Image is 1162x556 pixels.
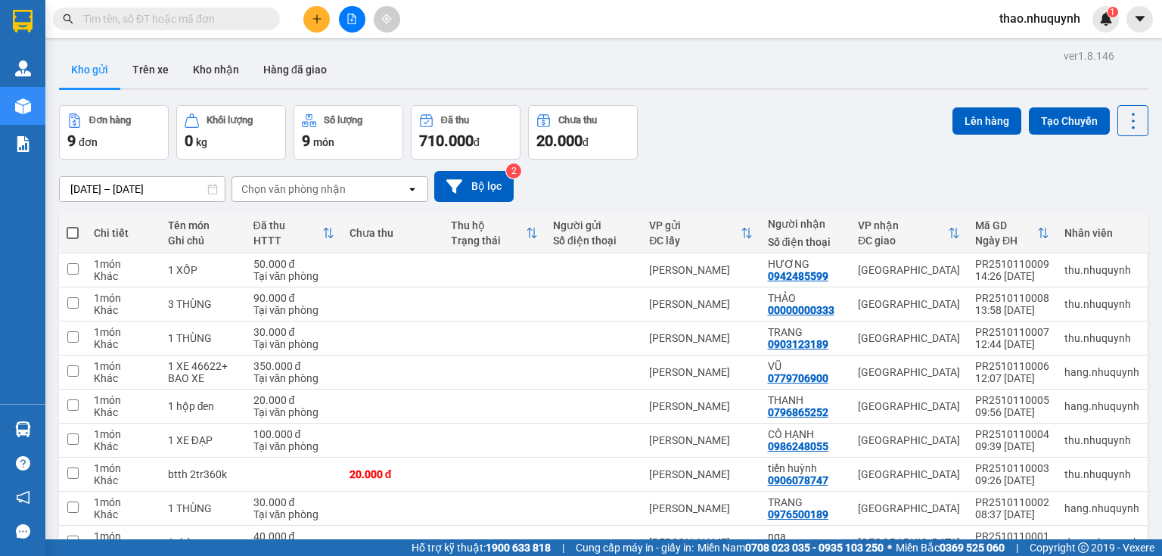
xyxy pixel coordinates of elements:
[975,372,1049,384] div: 12:07 [DATE]
[168,400,238,412] div: 1 hộp đen
[16,490,30,505] span: notification
[168,235,238,247] div: Ghi chú
[324,115,362,126] div: Số lượng
[253,338,334,350] div: Tại văn phòng
[241,182,346,197] div: Chọn văn phòng nhận
[94,462,153,474] div: 1 món
[768,462,843,474] div: tiến huỳnh
[768,372,828,384] div: 0779706900
[952,107,1021,135] button: Lên hàng
[94,227,153,239] div: Chi tiết
[176,105,286,160] button: Khối lượng0kg
[1064,227,1139,239] div: Nhân viên
[975,496,1049,508] div: PR2510110002
[253,428,334,440] div: 100.000 đ
[1099,12,1113,26] img: icon-new-feature
[253,258,334,270] div: 50.000 đ
[94,360,153,372] div: 1 món
[649,264,752,276] div: [PERSON_NAME]
[562,539,564,556] span: |
[768,258,843,270] div: HƯƠNG
[858,219,948,231] div: VP nhận
[649,468,752,480] div: [PERSON_NAME]
[975,428,1049,440] div: PR2510110004
[59,51,120,88] button: Kho gửi
[558,115,597,126] div: Chưa thu
[381,14,392,24] span: aim
[451,235,526,247] div: Trạng thái
[642,213,760,253] th: Toggle SortBy
[987,9,1092,28] span: thao.nhuquynh
[1064,536,1139,548] div: dung.nhuquynh
[975,219,1037,231] div: Mã GD
[94,292,153,304] div: 1 món
[975,360,1049,372] div: PR2510110006
[536,132,583,150] span: 20.000
[649,235,740,247] div: ĐC lấy
[443,213,545,253] th: Toggle SortBy
[649,332,752,344] div: [PERSON_NAME]
[975,326,1049,338] div: PR2510110007
[896,539,1005,556] span: Miền Bắc
[649,219,740,231] div: VP gửi
[13,10,33,33] img: logo-vxr
[858,400,960,412] div: [GEOGRAPHIC_DATA]
[253,326,334,338] div: 30.000 đ
[15,61,31,76] img: warehouse-icon
[858,366,960,378] div: [GEOGRAPHIC_DATA]
[1064,468,1139,480] div: thu.nhuquynh
[1064,400,1139,412] div: hang.nhuquynh
[67,132,76,150] span: 9
[1029,107,1110,135] button: Tạo Chuyến
[858,468,960,480] div: [GEOGRAPHIC_DATA]
[253,406,334,418] div: Tại văn phòng
[1016,539,1018,556] span: |
[553,219,634,231] div: Người gửi
[768,304,834,316] div: 00000000333
[120,51,181,88] button: Trên xe
[412,539,551,556] span: Hỗ trợ kỹ thuật:
[16,456,30,471] span: question-circle
[858,264,960,276] div: [GEOGRAPHIC_DATA]
[94,304,153,316] div: Khác
[850,213,968,253] th: Toggle SortBy
[1078,542,1089,553] span: copyright
[975,235,1037,247] div: Ngày ĐH
[89,115,131,126] div: Đơn hàng
[207,115,253,126] div: Khối lượng
[1064,502,1139,514] div: hang.nhuquynh
[649,536,752,548] div: [PERSON_NAME]
[253,372,334,384] div: Tại văn phòng
[768,326,843,338] div: TRANG
[168,468,238,480] div: btth 2tr360k
[94,406,153,418] div: Khác
[1110,7,1115,17] span: 1
[253,440,334,452] div: Tại văn phòng
[768,406,828,418] div: 0796865252
[253,530,334,542] div: 40.000 đ
[975,530,1049,542] div: PR2510110001
[858,502,960,514] div: [GEOGRAPHIC_DATA]
[649,434,752,446] div: [PERSON_NAME]
[1126,6,1153,33] button: caret-down
[768,530,843,542] div: nga
[168,298,238,310] div: 3 THÙNG
[975,394,1049,406] div: PR2510110005
[975,270,1049,282] div: 14:26 [DATE]
[1064,264,1139,276] div: thu.nhuquynh
[302,132,310,150] span: 9
[1064,48,1114,64] div: ver 1.8.146
[1064,332,1139,344] div: thu.nhuquynh
[94,338,153,350] div: Khác
[768,218,843,230] div: Người nhận
[1064,298,1139,310] div: thu.nhuquynh
[94,530,153,542] div: 1 món
[350,227,437,239] div: Chưa thu
[94,440,153,452] div: Khác
[975,474,1049,486] div: 09:26 [DATE]
[168,502,238,514] div: 1 THÙNG
[858,298,960,310] div: [GEOGRAPHIC_DATA]
[253,270,334,282] div: Tại văn phòng
[346,14,357,24] span: file-add
[1133,12,1147,26] span: caret-down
